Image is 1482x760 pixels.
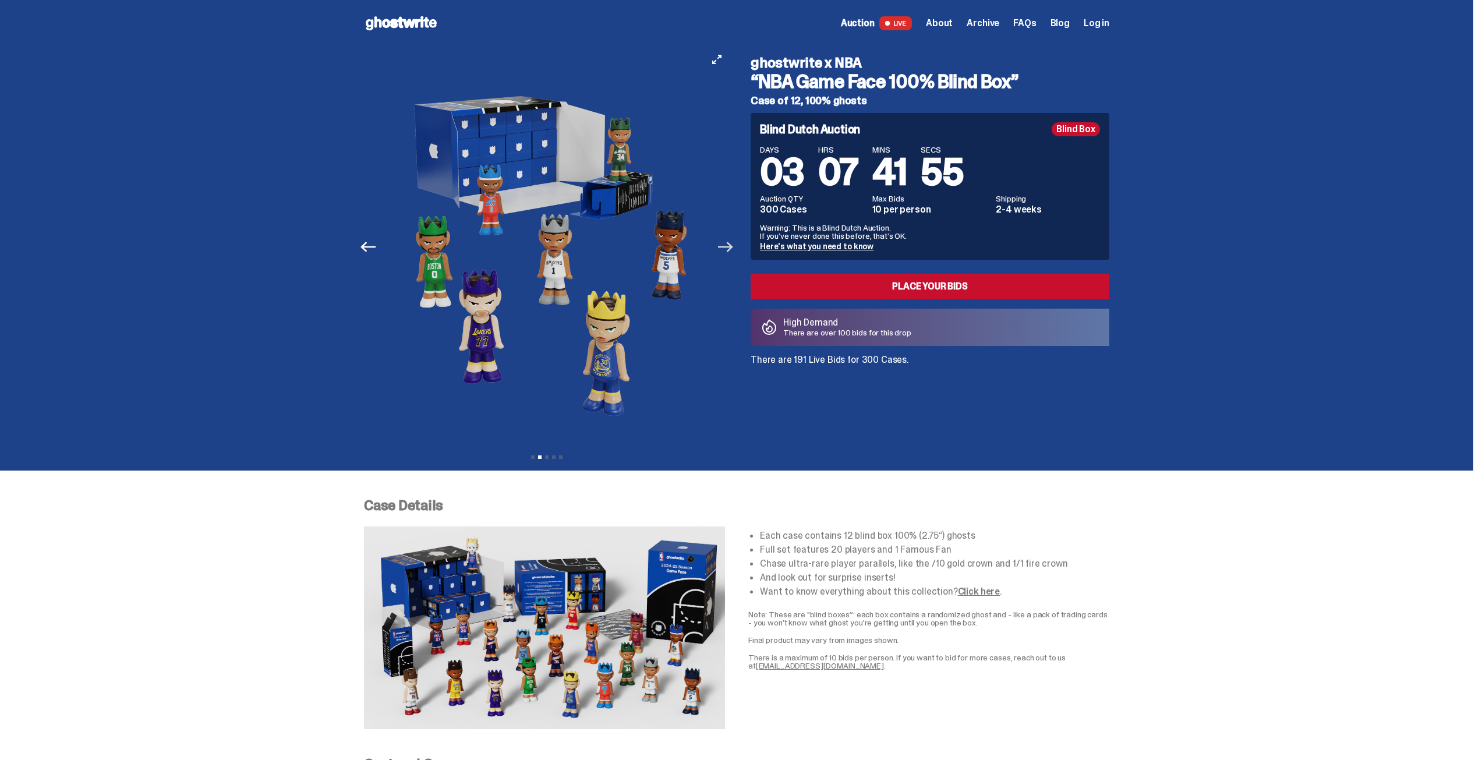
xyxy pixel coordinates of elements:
[387,47,707,447] img: NBA-Hero-2.png
[751,96,1109,106] h5: Case of 12, 100% ghosts
[818,148,858,196] span: 07
[760,224,1100,240] p: Warning: This is a Blind Dutch Auction. If you’ve never done this before, that’s OK.
[748,636,1109,644] p: Final product may vary from images shown.
[783,328,911,337] p: There are over 100 bids for this drop
[996,205,1100,214] dd: 2-4 weeks
[751,56,1109,70] h4: ghostwrite x NBA
[760,587,1109,596] li: Want to know everything about this collection? .
[559,455,563,459] button: View slide 5
[545,455,549,459] button: View slide 3
[1051,19,1070,28] a: Blog
[879,16,912,30] span: LIVE
[760,148,804,196] span: 03
[1013,19,1036,28] a: FAQs
[1052,122,1100,136] div: Blind Box
[783,318,911,327] p: High Demand
[713,234,738,260] button: Next
[751,355,1109,365] p: There are 191 Live Bids for 300 Cases.
[872,148,907,196] span: 41
[1084,19,1109,28] a: Log in
[364,526,725,729] img: NBA-Case-Details.png
[710,52,724,66] button: View full-screen
[760,123,860,135] h4: Blind Dutch Auction
[841,16,912,30] a: Auction LIVE
[921,148,963,196] span: 55
[760,205,865,214] dd: 300 Cases
[531,455,535,459] button: View slide 1
[538,455,542,459] button: View slide 2
[958,585,1000,598] a: Click here
[926,19,953,28] a: About
[872,146,907,154] span: MINS
[841,19,875,28] span: Auction
[355,234,381,260] button: Previous
[364,499,1109,512] p: Case Details
[967,19,999,28] a: Archive
[751,274,1109,299] a: Place your Bids
[818,146,858,154] span: HRS
[756,660,884,671] a: [EMAIL_ADDRESS][DOMAIN_NAME]
[760,241,873,252] a: Here's what you need to know
[872,195,989,203] dt: Max Bids
[748,653,1109,670] p: There is a maximum of 10 bids per person. If you want to bid for more cases, reach out to us at .
[760,573,1109,582] li: And look out for surprise inserts!
[760,545,1109,554] li: Full set features 20 players and 1 Famous Fan
[760,559,1109,568] li: Chase ultra-rare player parallels, like the /10 gold crown and 1/1 fire crown
[921,146,963,154] span: SECS
[872,205,989,214] dd: 10 per person
[760,531,1109,540] li: Each case contains 12 blind box 100% (2.75”) ghosts
[748,610,1109,627] p: Note: These are "blind boxes”: each box contains a randomized ghost and - like a pack of trading ...
[760,146,804,154] span: DAYS
[760,195,865,203] dt: Auction QTY
[751,72,1109,91] h3: “NBA Game Face 100% Blind Box”
[552,455,556,459] button: View slide 4
[996,195,1100,203] dt: Shipping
